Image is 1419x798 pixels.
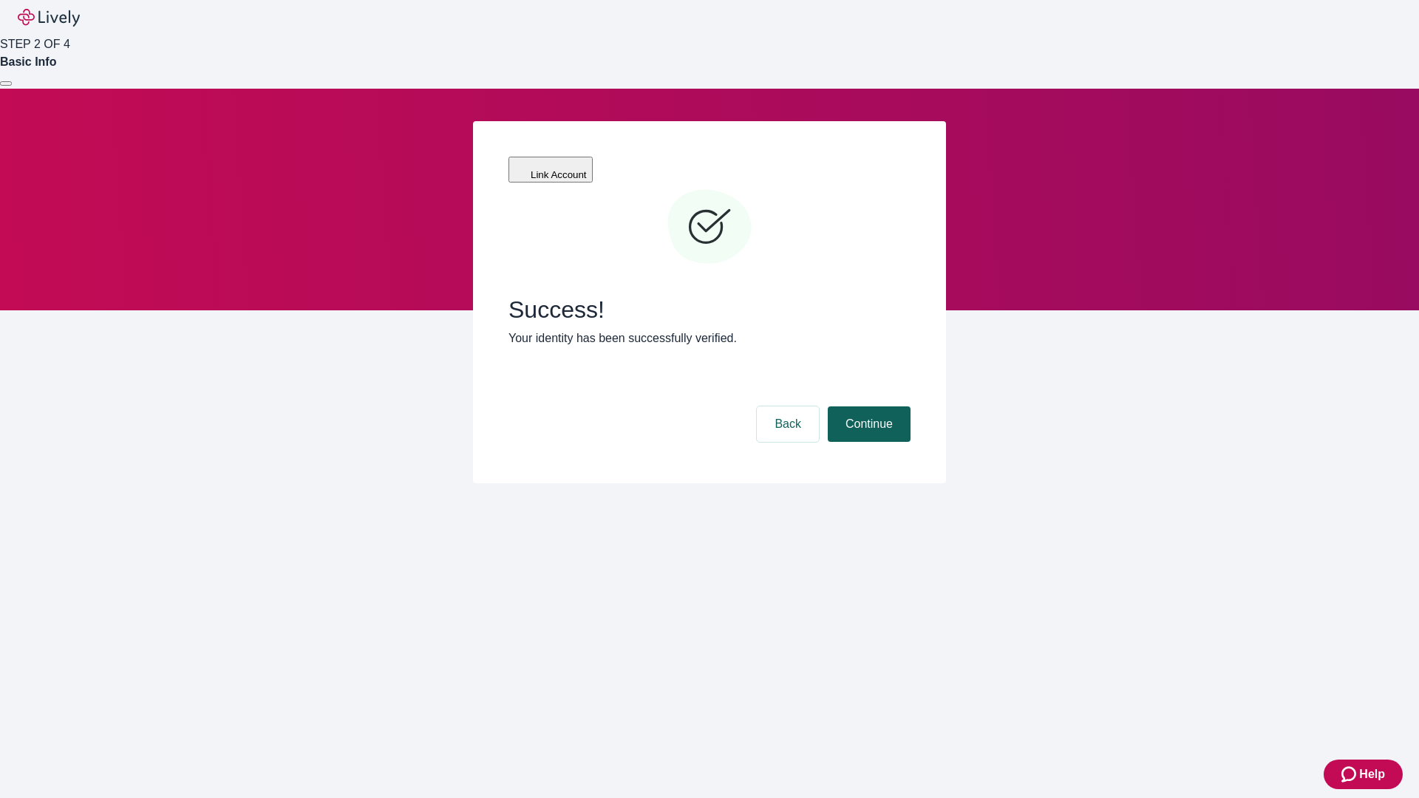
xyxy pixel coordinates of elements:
button: Back [757,406,819,442]
button: Continue [828,406,911,442]
svg: Zendesk support icon [1341,765,1359,783]
button: Link Account [508,157,593,183]
span: Success! [508,296,911,324]
span: Help [1359,765,1385,783]
p: Your identity has been successfully verified. [508,330,911,347]
img: Lively [18,9,80,27]
button: Zendesk support iconHelp [1324,760,1403,789]
svg: Checkmark icon [665,183,754,272]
